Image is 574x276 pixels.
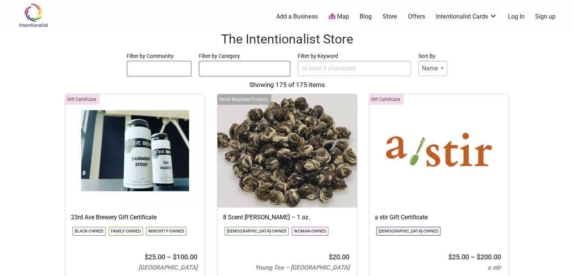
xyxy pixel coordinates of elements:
[65,94,100,105] div: Click to show only this category
[298,51,411,61] label: Filter by Keyword
[477,253,480,261] span: $
[471,253,475,261] span: –
[72,227,106,236] li: Click to show only this community
[488,264,501,271] span: a stir
[225,227,289,236] li: Click to show only this community
[448,253,452,261] span: $
[71,213,199,222] h3: 23rd Ave Brewery Gift Certificate
[408,12,425,21] a: Offers
[360,12,372,21] a: Blog
[383,12,397,21] a: Store
[508,12,524,21] a: Log In
[146,227,186,236] li: Click to show only this community
[223,213,351,222] h3: 8 Scent [PERSON_NAME] – 1 oz.
[329,253,349,261] bdi: 20.00
[109,227,143,236] li: Click to show only this community
[436,12,497,21] a: Intentionalist Cards
[167,253,171,261] span: –
[477,253,501,261] bdi: 200.00
[217,94,357,208] img: Young Tea 8 Scent Jasmine Green Pearl
[138,264,197,271] span: [GEOGRAPHIC_DATA]
[328,12,349,21] a: Map
[15,3,51,28] img: Intentionalist
[535,12,556,21] a: Sign up
[145,253,165,261] bdi: 25.00
[199,51,290,61] label: Filter by Category
[145,253,148,261] span: $
[419,51,447,61] label: Sort By
[8,80,566,90] div: Showing 175 of 175 items
[376,227,440,236] li: Click to show only this community
[329,253,332,261] span: $
[217,94,271,105] div: Click to show only this category
[173,253,177,261] span: $
[298,61,411,76] input: at least 3 characters
[292,227,328,236] li: Click to show only this community
[255,264,349,271] span: Young Tea – [GEOGRAPHIC_DATA]
[127,51,191,61] label: Filter by Community
[369,94,404,105] div: Click to show only this category
[448,253,469,261] bdi: 25.00
[375,213,503,222] h3: a stir Gift Certificate
[8,30,566,48] h1: The Intentionalist Store
[173,253,197,261] bdi: 100.00
[276,12,318,21] a: Add a Business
